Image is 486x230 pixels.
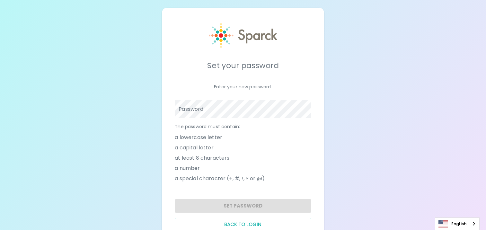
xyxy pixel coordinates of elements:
div: Language [435,217,480,230]
span: a number [175,164,200,172]
span: a lowercase letter [175,134,222,141]
span: at least 8 characters [175,154,229,162]
aside: Language selected: English [435,217,480,230]
span: a special character (+, #, !, ? or @) [175,175,265,182]
p: Enter your new password. [175,84,311,90]
span: a capital letter [175,144,213,152]
a: English [435,218,479,230]
p: The password must contain: [175,123,311,130]
img: Sparck logo [209,23,277,48]
h5: Set your password [175,60,311,71]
